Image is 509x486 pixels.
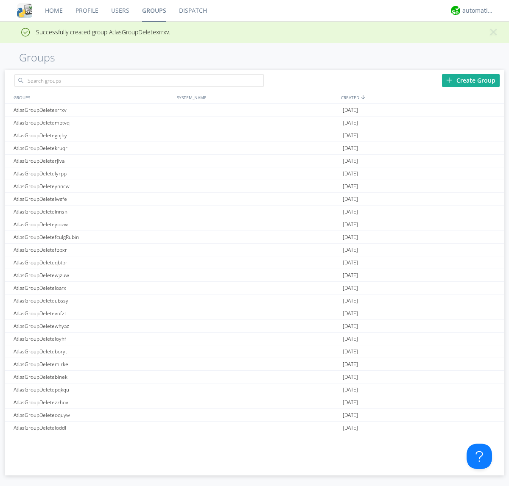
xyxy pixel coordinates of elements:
[11,206,175,218] div: AtlasGroupDeletelnnsn
[5,371,504,383] a: AtlasGroupDeletebinek[DATE]
[5,409,504,422] a: AtlasGroupDeleteoquyw[DATE]
[11,320,175,332] div: AtlasGroupDeletewhyaz
[5,320,504,333] a: AtlasGroupDeletewhyaz[DATE]
[343,358,358,371] span: [DATE]
[5,358,504,371] a: AtlasGroupDeletemlrke[DATE]
[343,294,358,307] span: [DATE]
[5,155,504,167] a: AtlasGroupDeleterjiva[DATE]
[5,396,504,409] a: AtlasGroupDeletezzhov[DATE]
[5,307,504,320] a: AtlasGroupDeletevofzt[DATE]
[5,142,504,155] a: AtlasGroupDeletekruqr[DATE]
[11,307,175,319] div: AtlasGroupDeletevofzt
[343,320,358,333] span: [DATE]
[11,294,175,307] div: AtlasGroupDeleteubssy
[11,383,175,396] div: AtlasGroupDeletepqkqu
[11,422,175,434] div: AtlasGroupDeleteloddi
[5,117,504,129] a: AtlasGroupDeletembtvq[DATE]
[11,409,175,421] div: AtlasGroupDeleteoquyw
[343,396,358,409] span: [DATE]
[5,256,504,269] a: AtlasGroupDeleteqbtpr[DATE]
[5,244,504,256] a: AtlasGroupDeletefbpxr[DATE]
[343,345,358,358] span: [DATE]
[5,345,504,358] a: AtlasGroupDeleteboryt[DATE]
[442,74,500,87] div: Create Group
[343,155,358,167] span: [DATE]
[343,256,358,269] span: [DATE]
[5,383,504,396] a: AtlasGroupDeletepqkqu[DATE]
[11,244,175,256] div: AtlasGroupDeletefbpxr
[343,307,358,320] span: [DATE]
[339,91,504,103] div: CREATED
[11,358,175,370] div: AtlasGroupDeletemlrke
[343,282,358,294] span: [DATE]
[343,422,358,434] span: [DATE]
[5,206,504,218] a: AtlasGroupDeletelnnsn[DATE]
[343,231,358,244] span: [DATE]
[343,371,358,383] span: [DATE]
[175,91,339,103] div: SYSTEM_NAME
[462,6,494,15] div: automation+atlas
[17,3,32,18] img: cddb5a64eb264b2086981ab96f4c1ba7
[6,28,170,36] span: Successfully created group AtlasGroupDeletexrrxv.
[343,333,358,345] span: [DATE]
[5,180,504,193] a: AtlasGroupDeleteynncw[DATE]
[467,444,492,469] iframe: Toggle Customer Support
[11,167,175,180] div: AtlasGroupDeletelyrpp
[343,269,358,282] span: [DATE]
[11,371,175,383] div: AtlasGroupDeletebinek
[11,104,175,116] div: AtlasGroupDeletexrrxv
[11,256,175,269] div: AtlasGroupDeleteqbtpr
[343,142,358,155] span: [DATE]
[11,155,175,167] div: AtlasGroupDeleterjiva
[343,167,358,180] span: [DATE]
[5,218,504,231] a: AtlasGroupDeleteyiozw[DATE]
[343,180,358,193] span: [DATE]
[11,396,175,408] div: AtlasGroupDeletezzhov
[343,104,358,117] span: [DATE]
[451,6,460,15] img: d2d01cd9b4174d08988066c6d424eccd
[11,282,175,294] div: AtlasGroupDeleteloarx
[446,77,452,83] img: plus.svg
[11,333,175,345] div: AtlasGroupDeleteloyhf
[5,333,504,345] a: AtlasGroupDeleteloyhf[DATE]
[11,91,173,103] div: GROUPS
[5,231,504,244] a: AtlasGroupDeletefculgRubin[DATE]
[343,129,358,142] span: [DATE]
[11,231,175,243] div: AtlasGroupDeletefculgRubin
[343,193,358,206] span: [DATE]
[11,129,175,142] div: AtlasGroupDeletegnjhy
[5,167,504,180] a: AtlasGroupDeletelyrpp[DATE]
[11,117,175,129] div: AtlasGroupDeletembtvq
[343,244,358,256] span: [DATE]
[5,294,504,307] a: AtlasGroupDeleteubssy[DATE]
[11,345,175,358] div: AtlasGroupDeleteboryt
[5,129,504,142] a: AtlasGroupDeletegnjhy[DATE]
[343,206,358,218] span: [DATE]
[14,74,264,87] input: Search groups
[11,269,175,281] div: AtlasGroupDeletewjzuw
[5,104,504,117] a: AtlasGroupDeletexrrxv[DATE]
[343,117,358,129] span: [DATE]
[343,218,358,231] span: [DATE]
[343,383,358,396] span: [DATE]
[11,193,175,205] div: AtlasGroupDeletelwsfe
[11,180,175,192] div: AtlasGroupDeleteynncw
[5,422,504,434] a: AtlasGroupDeleteloddi[DATE]
[11,218,175,231] div: AtlasGroupDeleteyiozw
[5,269,504,282] a: AtlasGroupDeletewjzuw[DATE]
[343,409,358,422] span: [DATE]
[11,142,175,154] div: AtlasGroupDeletekruqr
[5,282,504,294] a: AtlasGroupDeleteloarx[DATE]
[5,193,504,206] a: AtlasGroupDeletelwsfe[DATE]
